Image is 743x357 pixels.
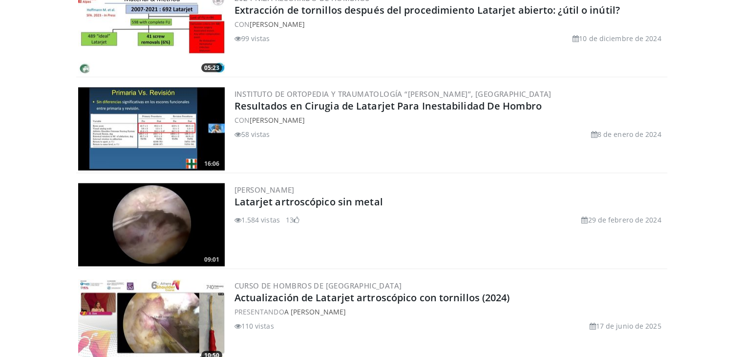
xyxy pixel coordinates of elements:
font: 1.584 vistas [241,215,280,224]
a: [PERSON_NAME] [250,115,305,125]
a: [PERSON_NAME] [250,20,305,29]
font: 110 vistas [241,321,274,331]
font: 05:23 [204,64,219,72]
a: [PERSON_NAME] [234,185,295,195]
a: Instituto de Ortopedia y Traumatología “[PERSON_NAME]”, [GEOGRAPHIC_DATA] [234,89,552,99]
font: 17 de junio de 2025 [596,321,661,331]
font: 99 vistas [241,34,270,43]
a: Actualización de Latarjet artroscópico con tornillos (2024) [234,291,510,304]
img: 727acefb-7a4a-4fdf-9725-7f5b3f791016.300x170_q85_crop-smart_upscale.jpg [78,88,225,171]
font: CON [234,20,250,29]
font: 16:06 [204,159,219,168]
a: Resultados en Cirugia de Latarjet Para Inestabilidad De Hombro [234,99,542,112]
font: CON [234,115,250,125]
img: ca3f908f-7d0d-42d2-9726-48b6eaf1f420.300x170_q85_crop-smart_upscale.jpg [78,183,225,267]
a: Latarjet artroscópico sin metal [234,195,383,208]
font: 29 de febrero de 2024 [588,215,661,224]
a: 09:01 [78,183,225,267]
a: A [PERSON_NAME] [284,307,346,316]
a: Extracción de tornillos después del procedimiento Latarjet abierto: ¿útil o inútil? [234,3,620,17]
font: PRESENTANDO [234,307,284,316]
font: 8 de enero de 2024 [597,130,661,139]
font: 58 vistas [241,130,270,139]
a: 16:06 [78,88,225,171]
font: 09:01 [204,255,219,264]
font: 10 de diciembre de 2024 [579,34,661,43]
font: 13 [286,215,294,224]
a: Curso de hombros de [GEOGRAPHIC_DATA] [234,281,402,290]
